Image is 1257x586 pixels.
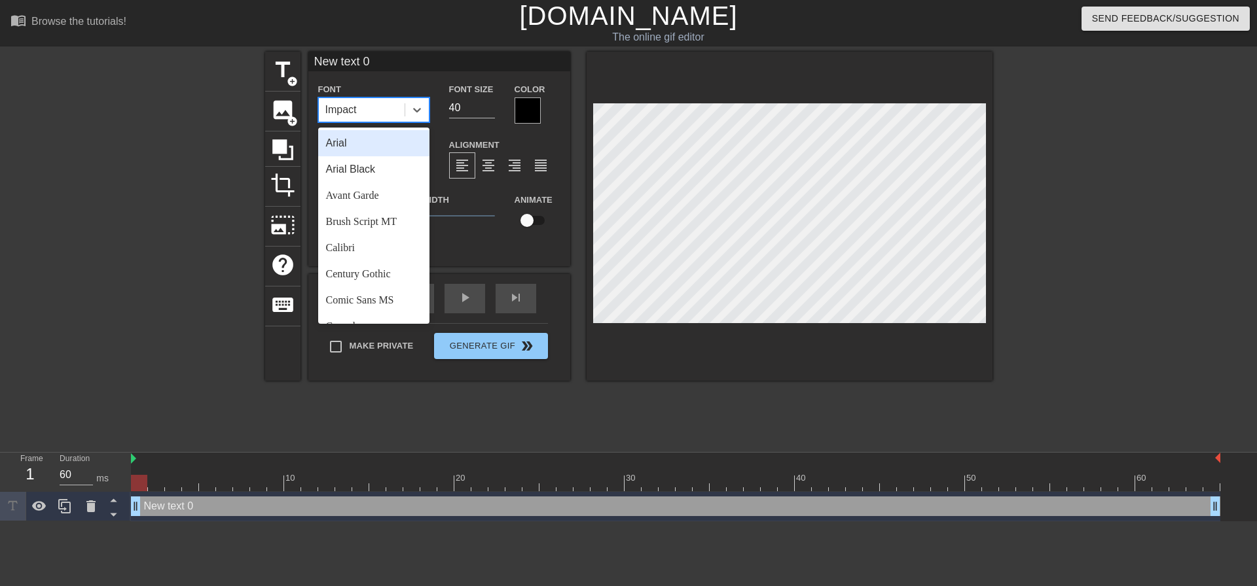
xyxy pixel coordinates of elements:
[519,338,535,354] span: double_arrow
[318,287,429,313] div: Comic Sans MS
[325,102,357,118] div: Impact
[285,472,297,485] div: 10
[1137,472,1148,485] div: 60
[318,261,429,287] div: Century Gothic
[318,83,341,96] label: Font
[270,173,295,198] span: crop
[287,116,298,127] span: add_circle
[10,12,26,28] span: menu_book
[270,58,295,82] span: title
[318,313,429,339] div: Consolas
[796,472,808,485] div: 40
[20,462,40,486] div: 1
[481,158,496,173] span: format_align_center
[1092,10,1239,27] span: Send Feedback/Suggestion
[31,16,126,27] div: Browse the tutorials!
[318,209,429,235] div: Brush Script MT
[533,158,549,173] span: format_align_justify
[270,292,295,317] span: keyboard
[434,333,547,359] button: Generate Gif
[426,29,891,45] div: The online gif editor
[519,1,737,30] a: [DOMAIN_NAME]
[270,213,295,237] span: photo_size_select_large
[457,290,473,305] span: play_arrow
[318,182,429,209] div: Avant Garde
[270,97,295,122] span: image
[439,338,542,354] span: Generate Gif
[60,455,90,463] label: Duration
[96,472,109,485] div: ms
[129,500,142,513] span: drag_handle
[1209,500,1222,513] span: drag_handle
[456,472,467,485] div: 20
[966,472,978,485] div: 50
[507,158,522,173] span: format_align_right
[318,130,429,156] div: Arial
[515,194,553,207] label: Animate
[1215,453,1220,463] img: bound-end.png
[318,156,429,182] div: Arial Black
[287,76,298,87] span: add_circle
[270,252,295,277] span: help
[10,453,50,491] div: Frame
[449,83,494,96] label: Font Size
[626,472,638,485] div: 30
[1082,7,1250,31] button: Send Feedback/Suggestion
[508,290,524,305] span: skip_next
[10,12,126,33] a: Browse the tutorials!
[454,158,470,173] span: format_align_left
[449,139,500,152] label: Alignment
[515,83,545,96] label: Color
[350,339,414,353] span: Make Private
[318,235,429,261] div: Calibri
